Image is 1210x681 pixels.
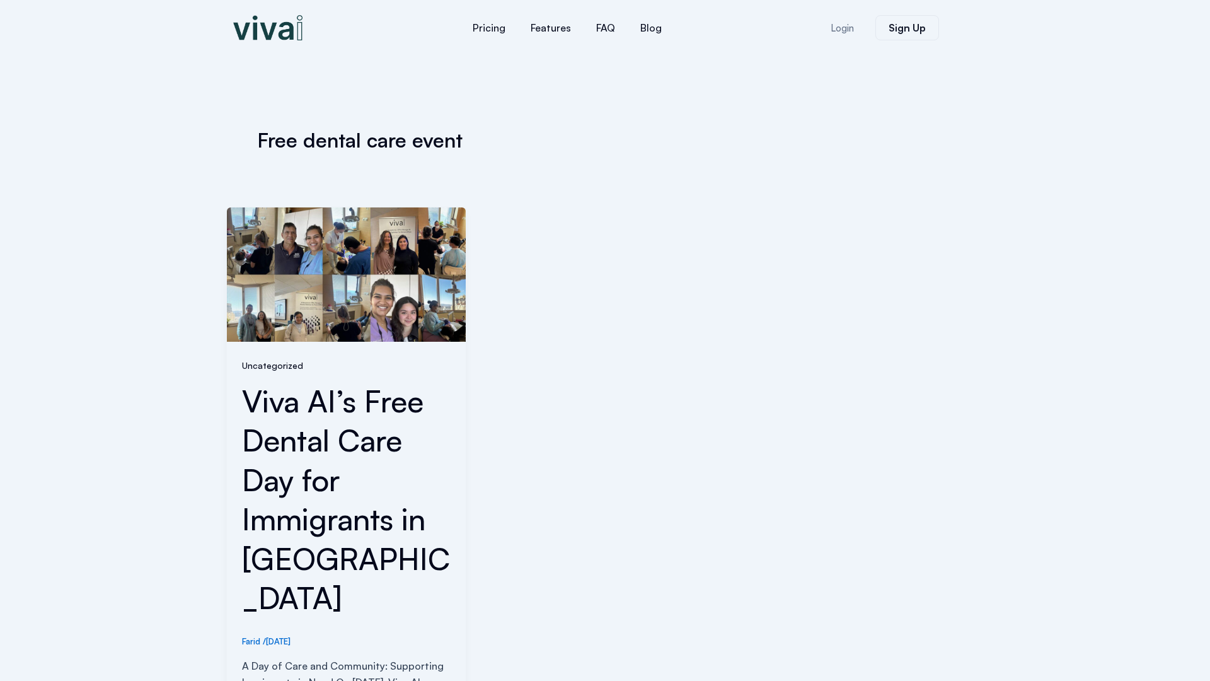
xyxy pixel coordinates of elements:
span: Login [831,23,854,33]
a: Features [518,13,584,43]
span: Sign Up [889,23,926,33]
a: Pricing [460,13,518,43]
h1: Free dental care event [257,126,953,154]
div: / [242,636,451,648]
a: Blog [628,13,674,43]
a: Viva AI’s Free Dental Care Day for Immigrants in [GEOGRAPHIC_DATA] [242,382,450,617]
a: Uncategorized [242,360,303,371]
a: Read: Viva AI’s Free Dental Care Day for Immigrants in San Francisco [227,267,466,279]
a: Login [815,16,869,40]
a: Farid [242,636,263,646]
span: Farid [242,636,260,646]
a: Sign Up [875,15,939,40]
a: FAQ [584,13,628,43]
nav: Menu [384,13,750,43]
span: [DATE] [266,636,291,646]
